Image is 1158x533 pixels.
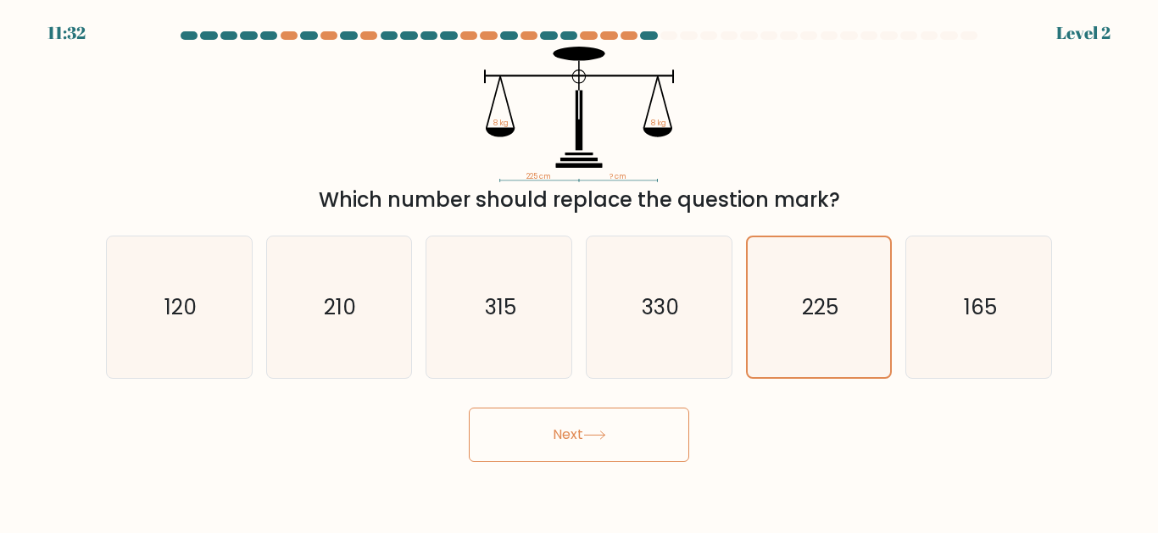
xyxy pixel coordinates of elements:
[964,292,997,322] text: 165
[47,20,86,46] div: 11:32
[164,292,197,322] text: 120
[116,185,1042,215] div: Which number should replace the question mark?
[526,171,551,181] tspan: 225 cm
[485,292,516,322] text: 315
[469,408,689,462] button: Next
[642,292,679,322] text: 330
[651,118,666,128] tspan: 8 kg
[802,292,838,322] text: 225
[325,292,357,322] text: 210
[1056,20,1111,46] div: Level 2
[610,171,626,181] tspan: ? cm
[493,118,509,128] tspan: 8 kg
